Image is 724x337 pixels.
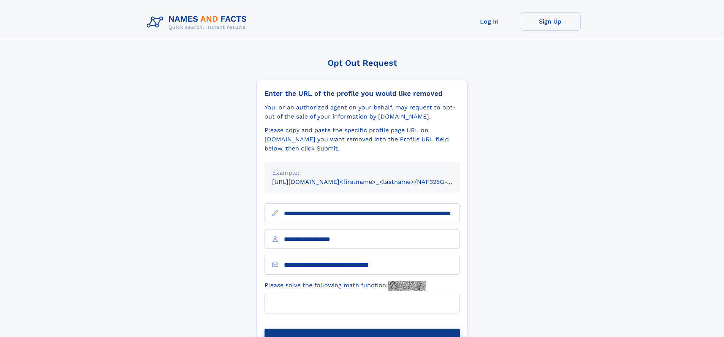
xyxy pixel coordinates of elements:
div: Opt Out Request [257,58,468,68]
small: [URL][DOMAIN_NAME]<firstname>_<lastname>/NAF325G-xxxxxxxx [272,178,474,185]
div: Example: [272,168,452,177]
div: Enter the URL of the profile you would like removed [265,89,460,98]
a: Sign Up [520,12,581,31]
img: Logo Names and Facts [144,12,253,33]
div: You, or an authorized agent on your behalf, may request to opt-out of the sale of your informatio... [265,103,460,121]
label: Please solve the following math function: [265,281,426,291]
a: Log In [459,12,520,31]
div: Please copy and paste the specific profile page URL on [DOMAIN_NAME] you want removed into the Pr... [265,126,460,153]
